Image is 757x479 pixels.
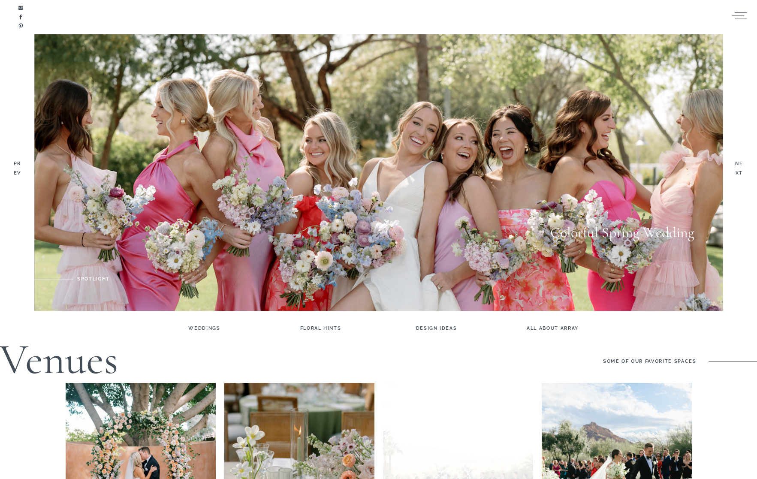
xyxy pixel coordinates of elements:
[286,324,356,333] a: floral hints
[34,34,723,311] img: Pink shades and patterns dresses worn by bridesmaids standing with bride in grassy field.
[550,224,694,241] a: Colorful Spring Wedding
[518,324,588,333] a: all about array
[169,324,240,333] a: Weddings
[401,324,472,333] a: Design ideas
[732,159,746,180] a: ne xt
[603,357,700,366] h3: some of our favorite spaces
[10,159,24,180] a: pr ev
[77,274,134,284] h3: spotlight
